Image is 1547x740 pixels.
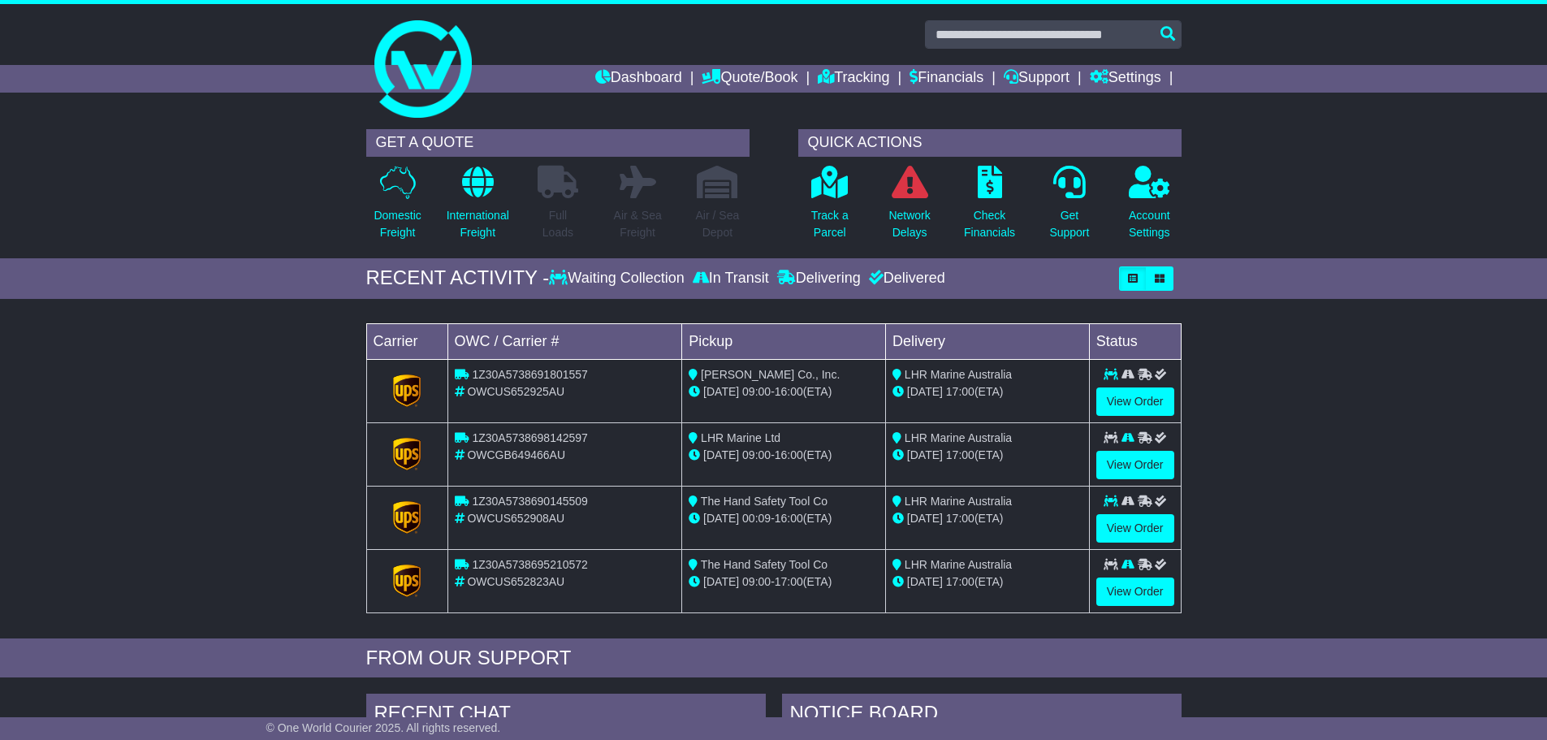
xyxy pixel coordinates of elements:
[689,383,879,400] div: - (ETA)
[446,165,510,250] a: InternationalFreight
[614,207,662,241] p: Air & Sea Freight
[467,385,564,398] span: OWCUS652925AU
[595,65,682,93] a: Dashboard
[963,165,1016,250] a: CheckFinancials
[373,165,421,250] a: DomesticFreight
[1004,65,1070,93] a: Support
[689,270,773,288] div: In Transit
[775,448,803,461] span: 16:00
[366,266,550,290] div: RECENT ACTIVITY -
[946,575,974,588] span: 17:00
[689,447,879,464] div: - (ETA)
[907,448,943,461] span: [DATE]
[775,512,803,525] span: 16:00
[538,207,578,241] p: Full Loads
[964,207,1015,241] p: Check Financials
[467,448,565,461] span: OWCGB649466AU
[811,207,849,241] p: Track a Parcel
[701,495,828,508] span: The Hand Safety Tool Co
[910,65,983,93] a: Financials
[892,447,1082,464] div: (ETA)
[742,385,771,398] span: 09:00
[742,448,771,461] span: 09:00
[374,207,421,241] p: Domestic Freight
[810,165,849,250] a: Track aParcel
[907,512,943,525] span: [DATE]
[1096,451,1174,479] a: View Order
[1090,65,1161,93] a: Settings
[447,323,682,359] td: OWC / Carrier #
[703,448,739,461] span: [DATE]
[703,512,739,525] span: [DATE]
[701,368,840,381] span: [PERSON_NAME] Co., Inc.
[472,431,587,444] span: 1Z30A5738698142597
[888,165,931,250] a: NetworkDelays
[467,512,564,525] span: OWCUS652908AU
[1049,207,1089,241] p: Get Support
[689,573,879,591] div: - (ETA)
[689,510,879,527] div: - (ETA)
[1089,323,1181,359] td: Status
[1096,514,1174,543] a: View Order
[702,65,797,93] a: Quote/Book
[393,501,421,534] img: GetCarrierServiceLogo
[892,383,1082,400] div: (ETA)
[696,207,740,241] p: Air / Sea Depot
[366,694,766,738] div: RECENT CHAT
[888,207,930,241] p: Network Delays
[472,368,587,381] span: 1Z30A5738691801557
[905,558,1012,571] span: LHR Marine Australia
[773,270,865,288] div: Delivering
[393,374,421,407] img: GetCarrierServiceLogo
[701,558,828,571] span: The Hand Safety Tool Co
[1128,165,1171,250] a: AccountSettings
[907,385,943,398] span: [DATE]
[366,647,1182,670] div: FROM OUR SUPPORT
[742,512,771,525] span: 00:09
[701,431,780,444] span: LHR Marine Ltd
[905,495,1012,508] span: LHR Marine Australia
[892,510,1082,527] div: (ETA)
[775,385,803,398] span: 16:00
[366,129,750,157] div: GET A QUOTE
[393,565,421,597] img: GetCarrierServiceLogo
[946,448,974,461] span: 17:00
[946,512,974,525] span: 17:00
[467,575,564,588] span: OWCUS652823AU
[798,129,1182,157] div: QUICK ACTIONS
[865,270,945,288] div: Delivered
[1048,165,1090,250] a: GetSupport
[905,368,1012,381] span: LHR Marine Australia
[818,65,889,93] a: Tracking
[703,385,739,398] span: [DATE]
[782,694,1182,738] div: NOTICE BOARD
[472,495,587,508] span: 1Z30A5738690145509
[1096,387,1174,416] a: View Order
[1129,207,1170,241] p: Account Settings
[393,438,421,470] img: GetCarrierServiceLogo
[549,270,688,288] div: Waiting Collection
[682,323,886,359] td: Pickup
[775,575,803,588] span: 17:00
[885,323,1089,359] td: Delivery
[366,323,447,359] td: Carrier
[1096,578,1174,606] a: View Order
[946,385,974,398] span: 17:00
[742,575,771,588] span: 09:00
[905,431,1012,444] span: LHR Marine Australia
[907,575,943,588] span: [DATE]
[472,558,587,571] span: 1Z30A5738695210572
[892,573,1082,591] div: (ETA)
[266,721,501,734] span: © One World Courier 2025. All rights reserved.
[447,207,509,241] p: International Freight
[703,575,739,588] span: [DATE]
